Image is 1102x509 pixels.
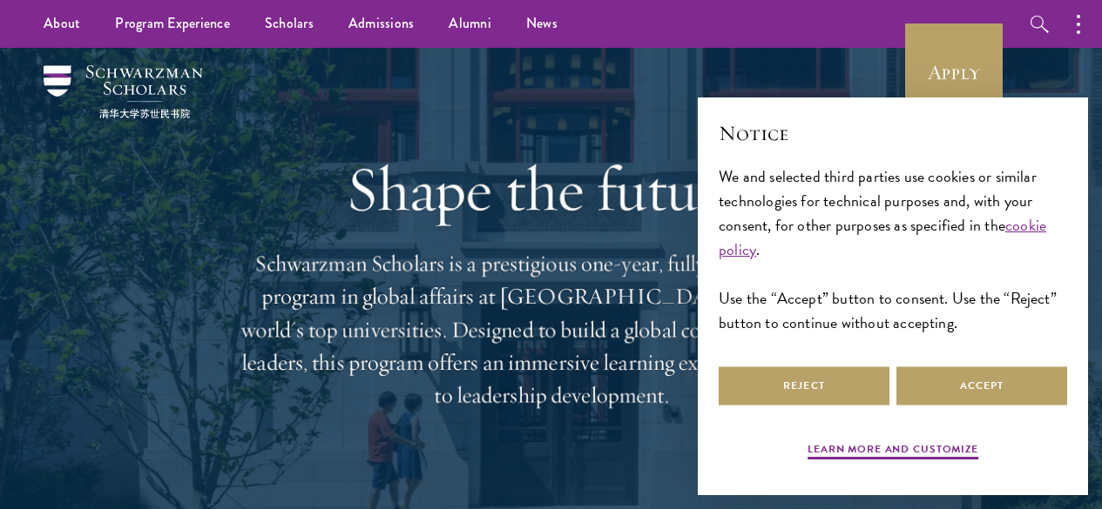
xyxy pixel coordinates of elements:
[238,152,865,225] h1: Shape the future.
[896,366,1067,405] button: Accept
[719,213,1046,261] a: cookie policy
[719,118,1067,148] h2: Notice
[719,366,889,405] button: Reject
[238,247,865,412] p: Schwarzman Scholars is a prestigious one-year, fully funded master’s program in global affairs at...
[905,23,1003,121] a: Apply
[44,65,203,118] img: Schwarzman Scholars
[719,164,1067,336] div: We and selected third parties use cookies or similar technologies for technical purposes and, wit...
[808,441,978,462] button: Learn more and customize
